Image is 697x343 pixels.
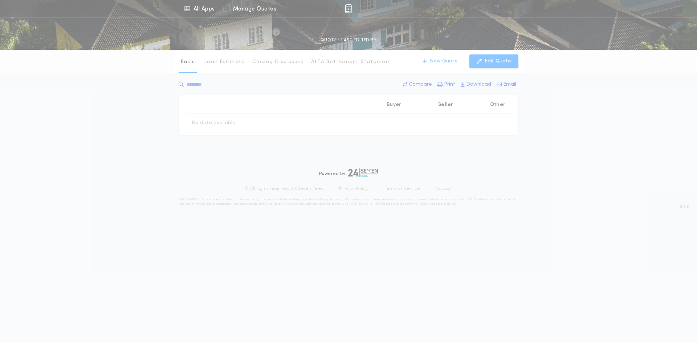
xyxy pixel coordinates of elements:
[444,81,455,88] p: Print
[415,54,465,68] button: New Quote
[345,4,352,13] img: img
[435,78,457,91] button: Print
[436,186,452,192] a: Support
[252,58,304,66] p: Closing Disclosure
[401,78,434,91] button: Compare
[430,58,458,65] p: New Quote
[680,204,690,210] span: 3.8.0
[339,186,368,192] a: Privacy Policy
[466,81,491,88] p: Download
[321,37,376,44] p: QUOTE - LAST EDITED BY
[179,197,518,206] p: DISCLAIMER: This estimate is provided for informational purposes only. 24|Seven Fees, a product o...
[180,58,195,66] p: Basic
[204,58,245,66] p: Loan Estimate
[485,58,511,65] p: Edit Quote
[384,186,420,192] a: Terms of Service
[490,101,505,109] p: Other
[503,81,516,88] p: Email
[387,101,401,109] p: Buyer
[484,5,511,12] img: vs-icon
[348,168,378,177] img: logo
[469,54,518,68] button: Edit Quote
[349,203,385,205] a: [URL][DOMAIN_NAME]
[458,78,493,91] button: Download
[245,186,323,192] p: © All rights reserved. 24|Seven Fees
[319,168,378,177] div: Powered by
[438,101,453,109] p: Seller
[494,78,518,91] button: Email
[311,58,392,66] p: ALTA Settlement Statement
[186,114,241,132] td: No data available
[409,81,432,88] p: Compare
